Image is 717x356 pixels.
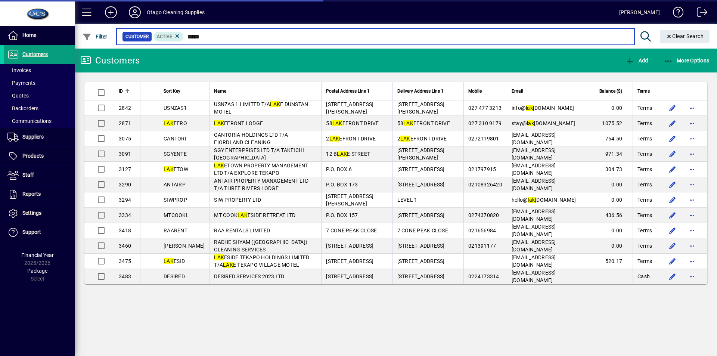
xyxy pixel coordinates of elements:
[686,209,698,221] button: More options
[691,1,708,26] a: Logout
[468,212,499,218] span: 0274370820
[337,151,347,157] em: LAK
[7,105,38,111] span: Backorders
[22,210,41,216] span: Settings
[588,116,633,131] td: 1075.52
[512,120,575,126] span: stay@ [DOMAIN_NAME]
[4,89,75,102] a: Quotes
[326,273,373,279] span: [STREET_ADDRESS]
[637,181,652,188] span: Terms
[119,258,131,264] span: 3475
[7,67,31,73] span: Invoices
[164,212,189,218] span: MTCOOKL
[512,208,556,222] span: [EMAIL_ADDRESS][DOMAIN_NAME]
[119,151,131,157] span: 3091
[164,87,180,95] span: Sort Key
[22,51,48,57] span: Customers
[4,115,75,127] a: Communications
[80,55,140,66] div: Customers
[164,166,188,172] span: ETOW
[123,6,147,19] button: Profile
[667,255,679,267] button: Edit
[164,227,187,233] span: RAARENT
[223,262,233,268] em: LAK
[164,258,174,264] em: LAK
[119,136,131,142] span: 3075
[686,240,698,252] button: More options
[7,118,52,124] span: Communications
[4,26,75,45] a: Home
[164,273,185,279] span: DESIRED
[4,77,75,89] a: Payments
[512,132,556,145] span: [EMAIL_ADDRESS][DOMAIN_NAME]
[512,270,556,283] span: [EMAIL_ADDRESS][DOMAIN_NAME]
[164,197,187,203] span: SIWPROP
[214,87,317,95] div: Name
[4,102,75,115] a: Backorders
[686,148,698,160] button: More options
[164,258,185,264] span: ESID
[637,165,652,173] span: Terms
[397,227,448,233] span: 7 CONE PEAK CLOSE
[626,58,648,64] span: Add
[667,117,679,129] button: Edit
[637,120,652,127] span: Terms
[238,212,248,218] em: LAK
[468,120,502,126] span: 027 310 9179
[214,239,307,253] span: RADHE SHYAM ([GEOGRAPHIC_DATA]) CLEANING SERVICES
[397,273,445,279] span: [STREET_ADDRESS]
[593,87,629,95] div: Balance ($)
[119,243,131,249] span: 3460
[512,197,576,203] span: hello@ [DOMAIN_NAME]
[164,166,174,172] em: LAK
[119,87,136,95] div: ID
[154,32,184,41] mat-chip: Activation Status: Active
[686,133,698,145] button: More options
[214,132,288,145] span: CANTORIA HOLDINGS LTD T/A FIORDLAND CLEANING
[588,162,633,177] td: 304.73
[397,147,445,161] span: [STREET_ADDRESS][PERSON_NAME]
[468,182,502,188] span: 02108326420
[686,255,698,267] button: More options
[4,185,75,204] a: Reports
[468,87,482,95] span: Mobile
[4,204,75,223] a: Settings
[119,273,131,279] span: 3483
[164,151,187,157] span: SGYENTE
[637,227,652,234] span: Terms
[7,80,35,86] span: Payments
[326,101,373,115] span: [STREET_ADDRESS][PERSON_NAME]
[468,87,502,95] div: Mobile
[214,120,224,126] em: LAK
[4,166,75,185] a: Staff
[214,254,224,260] em: LAK
[119,105,131,111] span: 2842
[326,243,373,249] span: [STREET_ADDRESS]
[164,120,174,126] em: LAK
[588,254,633,269] td: 520.17
[22,172,34,178] span: Staff
[147,6,205,18] div: Otago Cleaning Supplies
[397,101,445,115] span: [STREET_ADDRESS][PERSON_NAME]
[468,136,499,142] span: 0272119801
[397,258,445,264] span: [STREET_ADDRESS]
[326,87,370,95] span: Postal Address Line 1
[526,105,533,111] em: lak
[686,102,698,114] button: More options
[667,240,679,252] button: Edit
[119,212,131,218] span: 3334
[599,87,622,95] span: Balance ($)
[637,196,652,204] span: Terms
[214,162,308,176] span: ETOWN PROPERTY MANAGEMENT LTD T/A EXPLORE TEKAPO
[397,182,445,188] span: [STREET_ADDRESS]
[214,273,284,279] span: DESIRED SERVICES 2023 LTD
[667,102,679,114] button: Edit
[214,101,308,115] span: USNZAS 1 LIMITED T/A E DUNSTAN MOTEL
[214,87,226,95] span: Name
[329,136,339,142] em: LAK
[214,147,304,161] span: SGY ENTERPRISES LTD T/A TAKEICHI [GEOGRAPHIC_DATA]
[21,252,54,258] span: Financial Year
[686,194,698,206] button: More options
[588,177,633,192] td: 0.00
[637,135,652,142] span: Terms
